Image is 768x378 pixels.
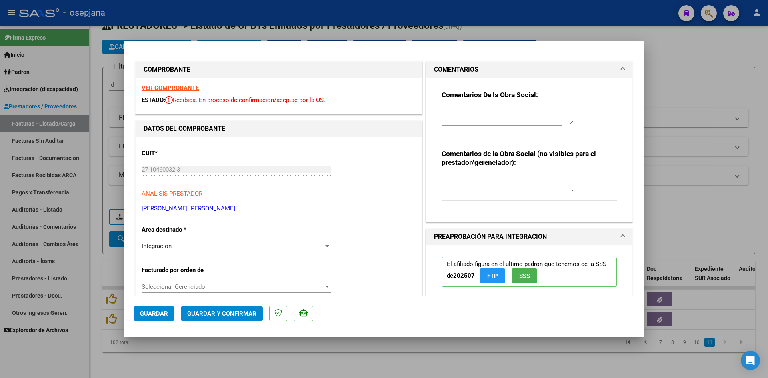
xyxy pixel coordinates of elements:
[187,310,256,317] span: Guardar y Confirmar
[434,65,478,74] h1: COMENTARIOS
[512,268,537,283] button: SSS
[442,150,596,166] strong: Comentarios de la Obra Social (no visibles para el prestador/gerenciador):
[142,84,199,92] a: VER COMPROBANTE
[426,62,632,78] mat-expansion-panel-header: COMENTARIOS
[142,225,224,234] p: Area destinado *
[142,96,165,104] span: ESTADO:
[142,242,172,250] span: Integración
[144,66,190,73] strong: COMPROBANTE
[487,272,498,280] span: FTP
[434,232,547,242] h1: PREAPROBACIÓN PARA INTEGRACION
[741,351,760,370] div: Open Intercom Messenger
[142,190,202,197] span: ANALISIS PRESTADOR
[453,272,475,279] strong: 202507
[144,125,225,132] strong: DATOS DEL COMPROBANTE
[480,268,505,283] button: FTP
[140,310,168,317] span: Guardar
[165,96,325,104] span: Recibida. En proceso de confirmacion/aceptac por la OS.
[142,149,224,158] p: CUIT
[519,272,530,280] span: SSS
[142,283,324,290] span: Seleccionar Gerenciador
[426,229,632,245] mat-expansion-panel-header: PREAPROBACIÓN PARA INTEGRACION
[442,91,538,99] strong: Comentarios De la Obra Social:
[134,306,174,321] button: Guardar
[181,306,263,321] button: Guardar y Confirmar
[142,266,224,275] p: Facturado por orden de
[442,257,617,287] p: El afiliado figura en el ultimo padrón que tenemos de la SSS de
[142,204,416,213] p: [PERSON_NAME] [PERSON_NAME]
[426,78,632,222] div: COMENTARIOS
